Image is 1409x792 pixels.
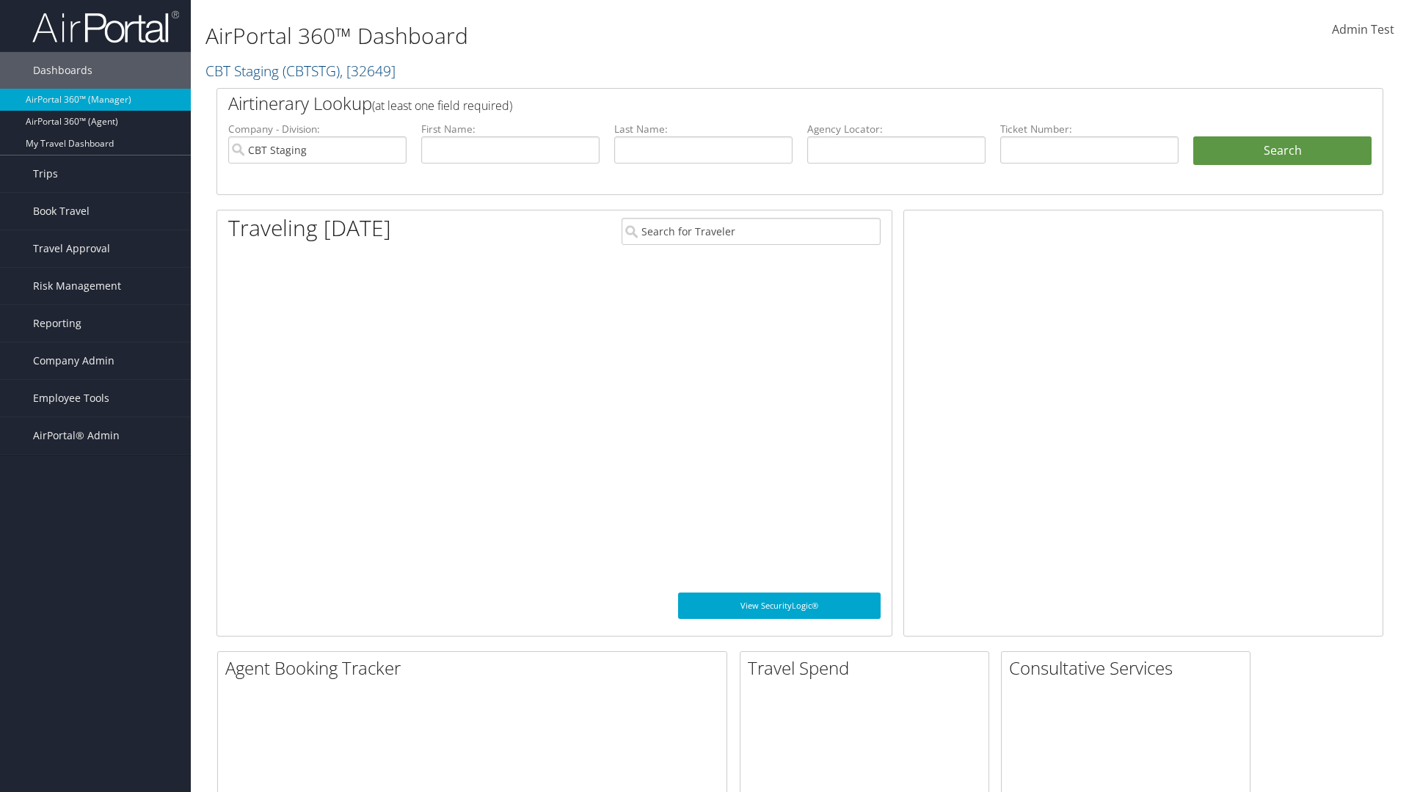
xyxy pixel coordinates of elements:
span: ( CBTSTG ) [283,61,340,81]
button: Search [1193,136,1372,166]
img: airportal-logo.png [32,10,179,44]
span: Reporting [33,305,81,342]
span: Employee Tools [33,380,109,417]
a: Admin Test [1332,7,1394,53]
h2: Consultative Services [1009,656,1250,681]
input: Search for Traveler [622,218,881,245]
span: Trips [33,155,58,192]
span: Dashboards [33,52,92,89]
label: First Name: [421,122,600,136]
span: Company Admin [33,342,114,379]
span: Book Travel [33,193,90,230]
h1: Traveling [DATE] [228,213,391,243]
label: Last Name: [614,122,793,136]
label: Company - Division: [228,122,407,136]
h2: Agent Booking Tracker [225,656,727,681]
span: AirPortal® Admin [33,417,120,454]
a: View SecurityLogic® [678,593,881,619]
span: Admin Test [1332,21,1394,37]
span: Risk Management [33,268,121,304]
span: Travel Approval [33,230,110,267]
h1: AirPortal 360™ Dashboard [205,21,998,51]
span: , [ 32649 ] [340,61,396,81]
h2: Airtinerary Lookup [228,91,1275,116]
span: (at least one field required) [372,98,512,114]
h2: Travel Spend [748,656,989,681]
a: CBT Staging [205,61,396,81]
label: Ticket Number: [1000,122,1179,136]
label: Agency Locator: [807,122,986,136]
